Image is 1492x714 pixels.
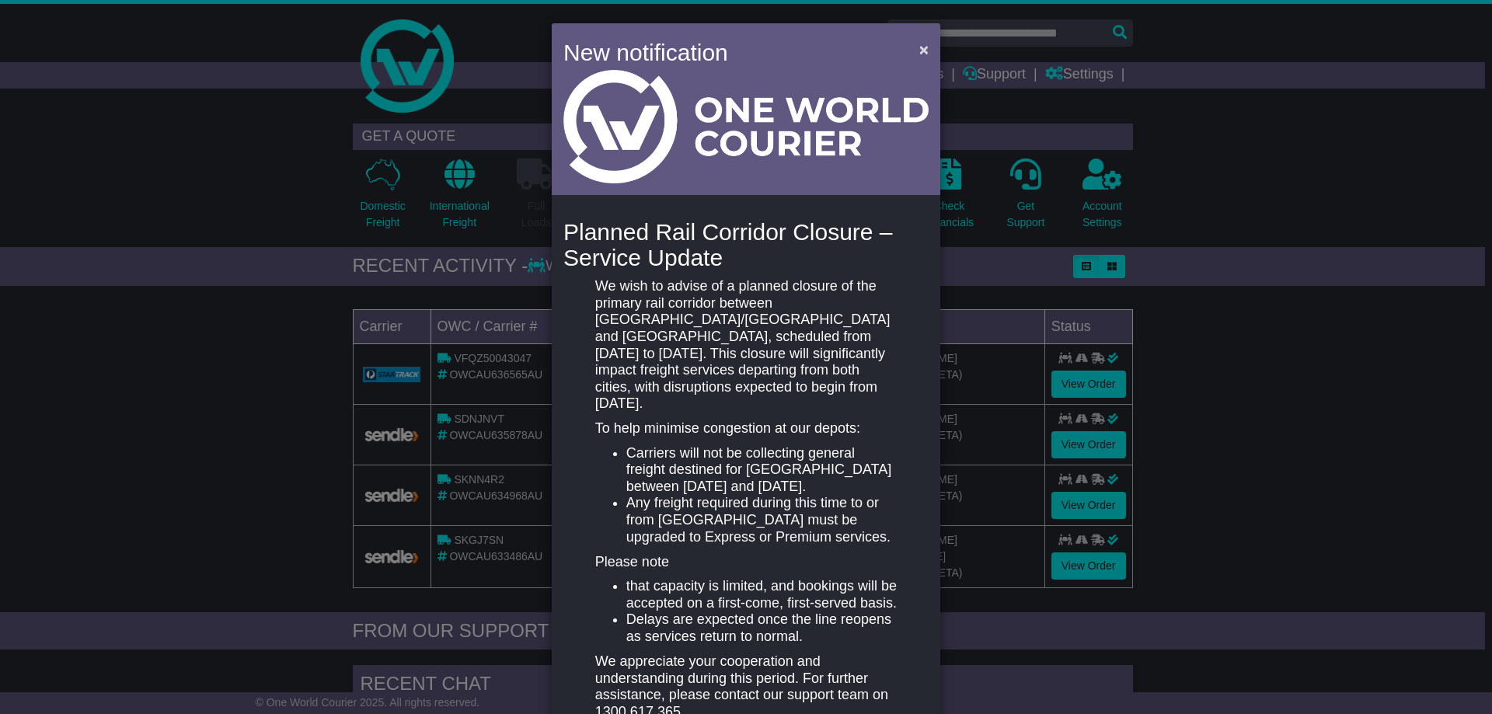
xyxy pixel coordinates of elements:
[626,445,897,496] li: Carriers will not be collecting general freight destined for [GEOGRAPHIC_DATA] between [DATE] and...
[919,40,929,58] span: ×
[595,420,897,437] p: To help minimise congestion at our depots:
[563,35,897,70] h4: New notification
[563,70,929,183] img: Light
[626,611,897,645] li: Delays are expected once the line reopens as services return to normal.
[563,219,929,270] h4: Planned Rail Corridor Closure – Service Update
[595,278,897,413] p: We wish to advise of a planned closure of the primary rail corridor between [GEOGRAPHIC_DATA]/[GE...
[626,495,897,545] li: Any freight required during this time to or from [GEOGRAPHIC_DATA] must be upgraded to Express or...
[912,33,936,65] button: Close
[626,578,897,611] li: that capacity is limited, and bookings will be accepted on a first-come, first-served basis.
[595,554,897,571] p: Please note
